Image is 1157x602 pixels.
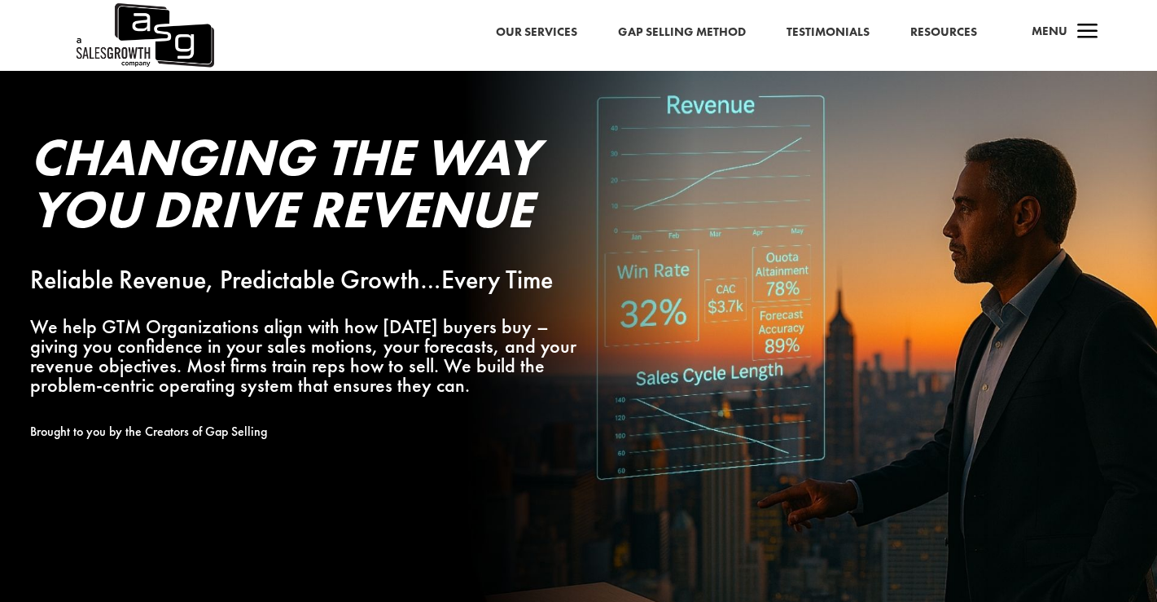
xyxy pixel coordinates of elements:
p: Brought to you by the Creators of Gap Selling [30,422,597,442]
a: Testimonials [787,22,870,43]
span: a [1072,16,1104,49]
a: Our Services [496,22,577,43]
a: Gap Selling Method [618,22,746,43]
h2: Changing the Way You Drive Revenue [30,131,597,244]
span: Menu [1032,23,1067,39]
p: Reliable Revenue, Predictable Growth…Every Time [30,270,597,290]
a: Resources [910,22,977,43]
p: We help GTM Organizations align with how [DATE] buyers buy – giving you confidence in your sales ... [30,317,597,394]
